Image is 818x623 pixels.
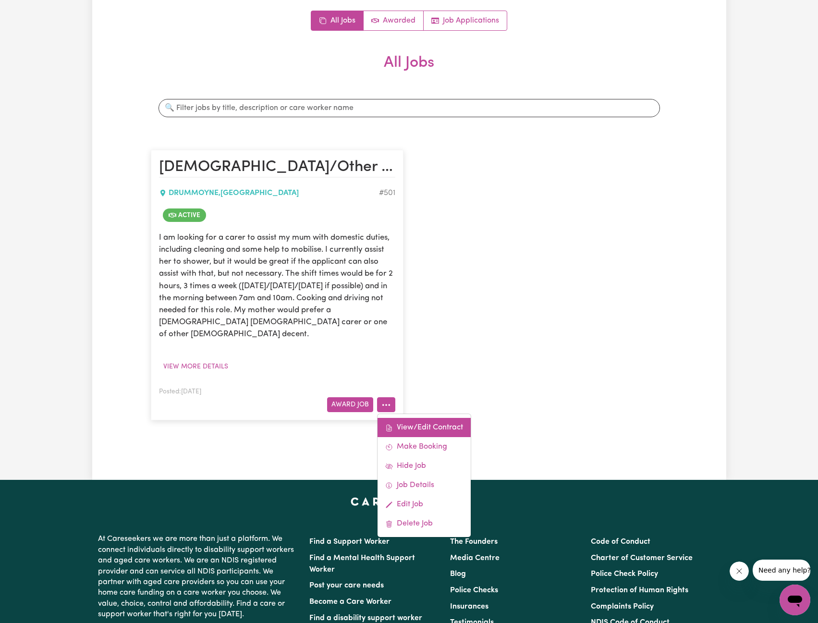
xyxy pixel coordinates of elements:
[159,359,232,374] button: View more details
[753,560,810,581] iframe: Message from company
[379,187,395,199] div: Job ID #501
[591,538,650,546] a: Code of Conduct
[378,418,471,437] a: View/Edit Contract
[6,7,58,14] span: Need any help?
[378,495,471,514] a: Edit Job
[159,187,379,199] div: DRUMMOYNE , [GEOGRAPHIC_DATA]
[309,614,422,622] a: Find a disability support worker
[311,11,364,30] a: All jobs
[377,397,395,412] button: More options
[159,99,660,117] input: 🔍 Filter jobs by title, description or care worker name
[378,437,471,456] a: Make Booking
[309,582,384,589] a: Post your care needs
[364,11,424,30] a: Active jobs
[309,598,391,606] a: Become a Care Worker
[378,514,471,533] a: Delete Job
[159,158,395,177] h2: Vietnamese/Other Asian decent female carers required for domestic assistance
[591,586,688,594] a: Protection of Human Rights
[450,554,500,562] a: Media Centre
[377,414,471,537] div: More options
[351,497,467,505] a: Careseekers home page
[730,562,749,581] iframe: Close message
[159,389,201,395] span: Posted: [DATE]
[450,586,498,594] a: Police Checks
[378,456,471,476] a: Hide Job
[424,11,507,30] a: Job applications
[780,585,810,615] iframe: Button to launch messaging window
[591,554,693,562] a: Charter of Customer Service
[591,570,658,578] a: Police Check Policy
[151,54,668,87] h2: All Jobs
[591,603,654,611] a: Complaints Policy
[309,554,415,574] a: Find a Mental Health Support Worker
[163,208,206,222] span: Job is active
[450,570,466,578] a: Blog
[450,603,488,611] a: Insurances
[327,397,373,412] button: Award Job
[450,538,498,546] a: The Founders
[378,476,471,495] a: Job Details
[309,538,390,546] a: Find a Support Worker
[159,232,395,341] p: I am looking for a carer to assist my mum with domestic duties, including cleaning and some help ...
